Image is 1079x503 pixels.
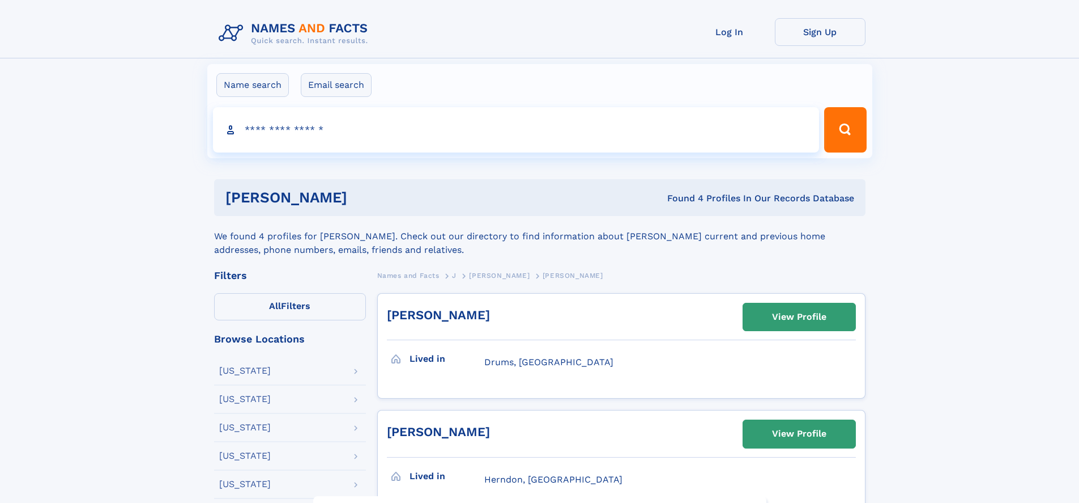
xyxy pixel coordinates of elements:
[484,474,622,485] span: Herndon, [GEOGRAPHIC_DATA]
[684,18,775,46] a: Log In
[301,73,372,97] label: Email search
[219,366,271,375] div: [US_STATE]
[452,268,457,282] a: J
[772,304,826,330] div: View Profile
[214,18,377,49] img: Logo Names and Facts
[824,107,866,153] button: Search Button
[743,303,855,331] a: View Profile
[507,192,854,205] div: Found 4 Profiles In Our Records Database
[214,270,366,281] div: Filters
[214,293,366,320] label: Filters
[377,268,440,282] a: Names and Facts
[219,395,271,404] div: [US_STATE]
[213,107,820,153] input: search input
[269,301,281,311] span: All
[484,357,613,367] span: Drums, [GEOGRAPHIC_DATA]
[214,216,865,257] div: We found 4 profiles for [PERSON_NAME]. Check out our directory to find information about [PERSON_...
[219,451,271,460] div: [US_STATE]
[775,18,865,46] a: Sign Up
[543,272,603,280] span: [PERSON_NAME]
[387,308,490,322] a: [PERSON_NAME]
[410,467,484,486] h3: Lived in
[219,423,271,432] div: [US_STATE]
[452,272,457,280] span: J
[772,421,826,447] div: View Profile
[387,425,490,439] a: [PERSON_NAME]
[469,272,530,280] span: [PERSON_NAME]
[410,349,484,369] h3: Lived in
[225,191,507,205] h1: [PERSON_NAME]
[469,268,530,282] a: [PERSON_NAME]
[214,334,366,344] div: Browse Locations
[216,73,289,97] label: Name search
[219,480,271,489] div: [US_STATE]
[743,420,855,447] a: View Profile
